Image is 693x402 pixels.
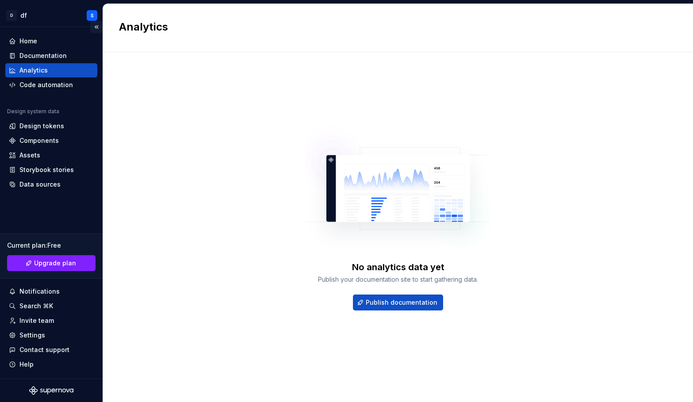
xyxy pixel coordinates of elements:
button: Help [5,357,97,371]
a: Documentation [5,49,97,63]
span: Upgrade plan [34,259,76,268]
span: Publish documentation [366,298,437,307]
div: Design system data [7,108,59,115]
a: Data sources [5,177,97,191]
div: Search ⌘K [19,302,53,310]
a: Assets [5,148,97,162]
button: Publish documentation [353,295,443,310]
div: Assets [19,151,40,160]
a: Storybook stories [5,163,97,177]
svg: Supernova Logo [29,386,73,395]
div: Contact support [19,345,69,354]
div: Notifications [19,287,60,296]
div: No analytics data yet [352,261,444,273]
div: Help [19,360,34,369]
div: Documentation [19,51,67,60]
div: Design tokens [19,122,64,130]
div: Analytics [19,66,48,75]
div: Current plan : Free [7,241,96,250]
div: df [20,11,27,20]
div: Publish your documentation site to start gathering data. [318,275,478,284]
button: Contact support [5,343,97,357]
a: Components [5,134,97,148]
a: Code automation [5,78,97,92]
div: Invite team [19,316,54,325]
div: Data sources [19,180,61,189]
a: Settings [5,328,97,342]
h2: Analytics [119,20,666,34]
button: Search ⌘K [5,299,97,313]
div: Code automation [19,80,73,89]
div: Components [19,136,59,145]
div: Settings [19,331,45,340]
button: DdfS [2,6,101,25]
div: S [91,12,94,19]
a: Invite team [5,314,97,328]
div: Storybook stories [19,165,74,174]
a: Analytics [5,63,97,77]
div: D [6,10,17,21]
div: Home [19,37,37,46]
button: Notifications [5,284,97,299]
a: Upgrade plan [7,255,96,271]
button: Collapse sidebar [90,21,103,33]
a: Design tokens [5,119,97,133]
a: Home [5,34,97,48]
